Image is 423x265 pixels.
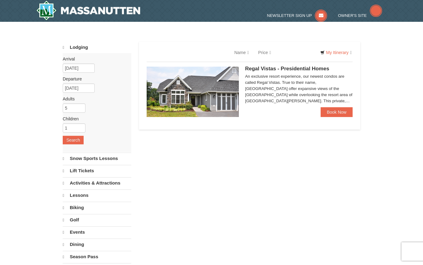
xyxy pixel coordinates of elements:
[338,13,367,18] span: Owner's Site
[245,73,353,104] div: An exclusive resort experience, our newest condos are called Regal Vistas. True to their name, [G...
[63,42,131,53] a: Lodging
[267,13,327,18] a: Newsletter Sign Up
[63,76,127,82] label: Departure
[63,116,127,122] label: Children
[63,239,131,250] a: Dining
[63,214,131,226] a: Golf
[63,202,131,213] a: Biking
[36,1,140,20] a: Massanutten Resort
[63,189,131,201] a: Lessons
[63,251,131,263] a: Season Pass
[63,136,84,144] button: Search
[245,66,329,72] span: Regal Vistas - Presidential Homes
[321,107,353,117] a: Book Now
[254,46,276,59] a: Price
[230,46,253,59] a: Name
[147,67,239,117] img: 19218991-1-902409a9.jpg
[63,226,131,238] a: Events
[63,177,131,189] a: Activities & Attractions
[338,13,382,18] a: Owner's Site
[63,56,127,62] label: Arrival
[63,165,131,177] a: Lift Tickets
[63,96,127,102] label: Adults
[36,1,140,20] img: Massanutten Resort Logo
[316,48,356,57] a: My Itinerary
[63,153,131,164] a: Snow Sports Lessons
[267,13,312,18] span: Newsletter Sign Up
